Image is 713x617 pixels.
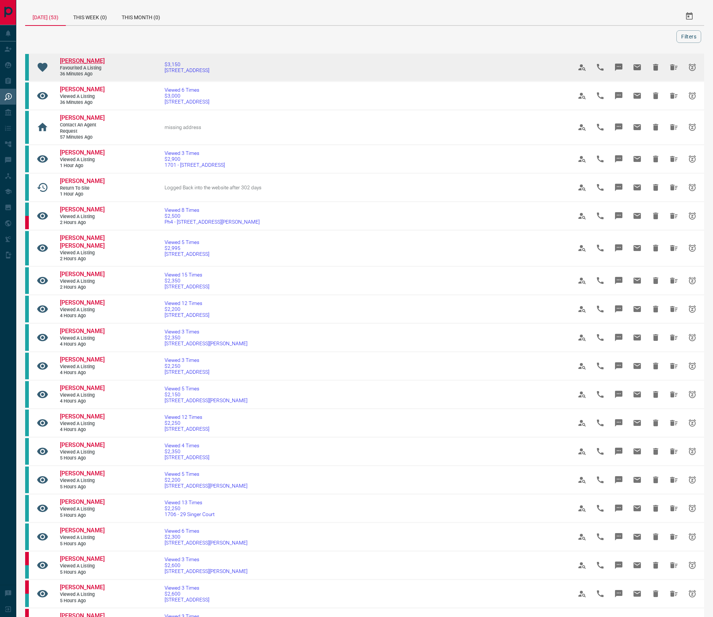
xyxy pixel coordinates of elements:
[628,414,646,432] span: Email
[165,556,247,562] span: Viewed 3 Times
[60,478,104,484] span: Viewed a Listing
[165,251,209,257] span: [STREET_ADDRESS]
[165,448,209,454] span: $2,350
[60,392,104,399] span: Viewed a Listing
[165,499,214,505] span: Viewed 13 Times
[665,118,683,136] span: Hide All from Nishat Fatima
[60,506,104,512] span: Viewed a Listing
[610,443,628,460] span: Message
[165,329,247,346] a: Viewed 3 Times$2,350[STREET_ADDRESS][PERSON_NAME]
[683,443,701,460] span: Snooze
[683,499,701,517] span: Snooze
[60,214,104,220] span: Viewed a Listing
[628,300,646,318] span: Email
[665,357,683,375] span: Hide All from Shaan B
[628,207,646,225] span: Email
[60,555,104,563] a: [PERSON_NAME]
[165,471,247,489] a: Viewed 5 Times$2,200[STREET_ADDRESS][PERSON_NAME]
[628,58,646,76] span: Email
[683,556,701,574] span: Snooze
[610,556,628,574] span: Message
[165,300,209,306] span: Viewed 12 Times
[647,499,665,517] span: Hide
[573,471,591,489] span: View Profile
[25,267,29,294] div: condos.ca
[60,384,105,391] span: [PERSON_NAME]
[628,329,646,346] span: Email
[165,499,214,517] a: Viewed 13 Times$2,2501706 - 29 Singer Court
[628,87,646,105] span: Email
[683,528,701,546] span: Snooze
[165,306,209,312] span: $2,200
[60,86,104,94] a: [PERSON_NAME]
[665,179,683,196] span: Hide All from Nirmit Khurana
[60,356,104,364] a: [PERSON_NAME]
[591,528,609,546] span: Call
[60,328,104,335] a: [PERSON_NAME]
[165,534,247,540] span: $2,300
[60,370,104,376] span: 4 hours ago
[610,471,628,489] span: Message
[665,239,683,257] span: Hide All from Vijay Pratap Singh
[25,467,29,493] div: condos.ca
[683,87,701,105] span: Snooze
[628,150,646,168] span: Email
[165,245,209,251] span: $2,995
[165,207,260,225] a: Viewed 8 Times$2,500Ph4 - [STREET_ADDRESS][PERSON_NAME]
[591,329,609,346] span: Call
[60,328,105,335] span: [PERSON_NAME]
[165,386,247,391] span: Viewed 5 Times
[647,58,665,76] span: Hide
[647,414,665,432] span: Hide
[165,471,247,477] span: Viewed 5 Times
[60,86,105,93] span: [PERSON_NAME]
[610,329,628,346] span: Message
[665,528,683,546] span: Hide All from Shaan B
[60,220,104,226] span: 2 hours ago
[25,174,29,201] div: condos.ca
[683,179,701,196] span: Snooze
[60,413,105,420] span: [PERSON_NAME]
[60,413,104,421] a: [PERSON_NAME]
[610,414,628,432] span: Message
[60,177,104,185] a: [PERSON_NAME]
[165,150,225,156] span: Viewed 3 Times
[610,239,628,257] span: Message
[165,585,209,603] a: Viewed 3 Times$2,600[STREET_ADDRESS]
[683,150,701,168] span: Snooze
[573,150,591,168] span: View Profile
[591,556,609,574] span: Call
[610,528,628,546] span: Message
[165,213,260,219] span: $2,500
[683,300,701,318] span: Snooze
[60,563,104,569] span: Viewed a Listing
[60,206,105,213] span: [PERSON_NAME]
[60,114,105,121] span: [PERSON_NAME]
[591,471,609,489] span: Call
[25,495,29,522] div: condos.ca
[60,335,104,342] span: Viewed a Listing
[610,150,628,168] span: Message
[60,535,104,541] span: Viewed a Listing
[25,381,29,408] div: condos.ca
[66,7,114,25] div: This Week (0)
[165,61,209,73] a: $3,150[STREET_ADDRESS]
[591,300,609,318] span: Call
[25,565,29,579] div: condos.ca
[610,386,628,403] span: Message
[628,556,646,574] span: Email
[647,272,665,289] span: Hide
[165,426,209,432] span: [STREET_ADDRESS]
[591,499,609,517] span: Call
[165,61,209,67] span: $3,150
[683,414,701,432] span: Snooze
[25,231,29,265] div: condos.ca
[665,150,683,168] span: Hide All from Nirmit Khurana
[60,65,104,71] span: Favourited a Listing
[60,271,104,278] a: [PERSON_NAME]
[647,150,665,168] span: Hide
[665,471,683,489] span: Hide All from Shaan B
[60,484,104,490] span: 5 hours ago
[165,540,247,546] span: [STREET_ADDRESS][PERSON_NAME]
[165,414,209,432] a: Viewed 12 Times$2,250[STREET_ADDRESS]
